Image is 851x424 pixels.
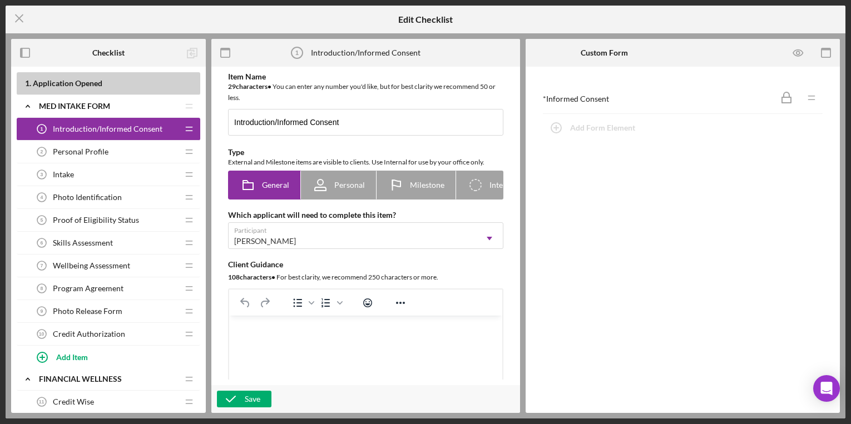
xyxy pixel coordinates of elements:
div: Client Guidance [228,260,503,269]
div: Financial Wellness [39,375,178,383]
button: Add Item [28,346,200,368]
tspan: 10 [39,331,44,337]
tspan: 4 [41,194,43,200]
span: Personal Profile [53,147,108,156]
tspan: 6 [41,240,43,246]
div: Introduction/Informed Consent [311,48,420,57]
div: Bullet list [288,295,316,311]
span: General [262,181,289,189]
div: Add Item [56,346,88,367]
span: Introduction/Informed Consent [53,124,162,133]
span: Proof of Eligibility Status [53,216,139,225]
button: Redo [255,295,274,311]
div: Type [228,148,503,157]
div: * Informed Consent [543,94,773,103]
span: Internal [489,181,517,189]
button: Emojis [358,295,377,311]
tspan: 7 [41,263,43,268]
button: Reveal or hide additional toolbar items [391,295,410,311]
span: Program Agreement [53,284,123,293]
tspan: 1 [41,126,43,132]
span: Credit Wise [53,397,94,406]
tspan: 8 [41,286,43,291]
b: Checklist [92,48,125,57]
tspan: 2 [41,149,43,154]
tspan: 11 [39,399,44,405]
span: Photo Identification [53,193,122,202]
span: Credit Authorization [53,330,125,338]
span: 1 . [25,78,31,88]
tspan: 5 [41,217,43,223]
button: Undo [236,295,255,311]
span: Photo Release Form [53,307,122,316]
h5: Edit Checklist [398,14,453,24]
div: Which applicant will need to complete this item? [228,211,503,220]
b: 29 character s • [228,82,271,91]
button: Add Form Element [542,117,646,139]
div: External and Milestone items are visible to clients. Use Internal for use by your office only. [228,157,503,168]
div: Item Name [228,72,503,81]
div: You can enter any number you'd like, but for best clarity we recommend 50 or less. [228,81,503,103]
tspan: 9 [41,308,43,314]
b: 108 character s • [228,273,275,281]
tspan: 3 [41,172,43,177]
tspan: 1 [295,49,299,56]
div: For best clarity, we recommend 250 characters or more. [228,272,503,283]
span: Milestone [410,181,444,189]
span: Intake [53,170,74,179]
div: Save [245,391,260,407]
span: Skills Assessment [53,238,113,247]
div: [PERSON_NAME] [234,237,296,246]
div: Add Form Element [570,117,635,139]
div: MED Intake Form [39,102,178,111]
div: Open Intercom Messenger [813,375,840,402]
b: Custom Form [581,48,628,57]
div: Numbered list [316,295,344,311]
span: Wellbeing Assessment [53,261,130,270]
button: Save [217,391,271,407]
span: Personal [334,181,365,189]
span: Application Opened [33,78,102,88]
